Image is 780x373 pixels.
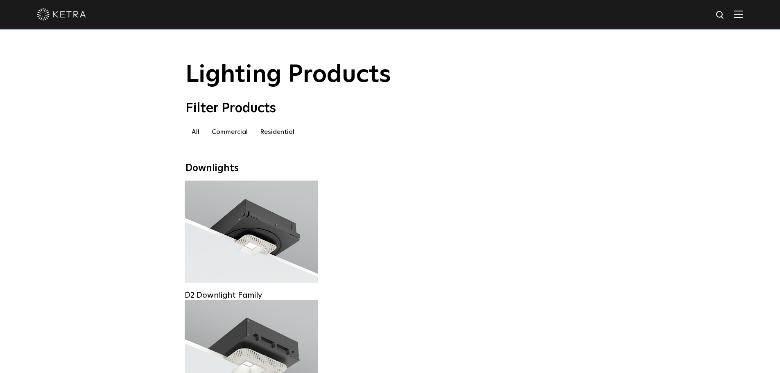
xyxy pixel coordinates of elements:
[185,101,595,116] div: Filter Products
[254,124,301,139] label: Residential
[185,290,318,300] div: D2 Downlight Family
[206,124,254,139] label: Commercial
[185,163,595,174] div: Downlights
[185,124,206,139] label: All
[734,10,743,18] img: Hamburger%20Nav.svg
[715,10,726,20] img: search icon
[185,63,391,87] span: Lighting Products
[185,181,318,288] a: D2 Downlight Family Lumen Output:1200Colors:White / Black / Gloss Black / Silver / Bronze / Silve...
[37,8,86,20] img: ketra-logo-2019-white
